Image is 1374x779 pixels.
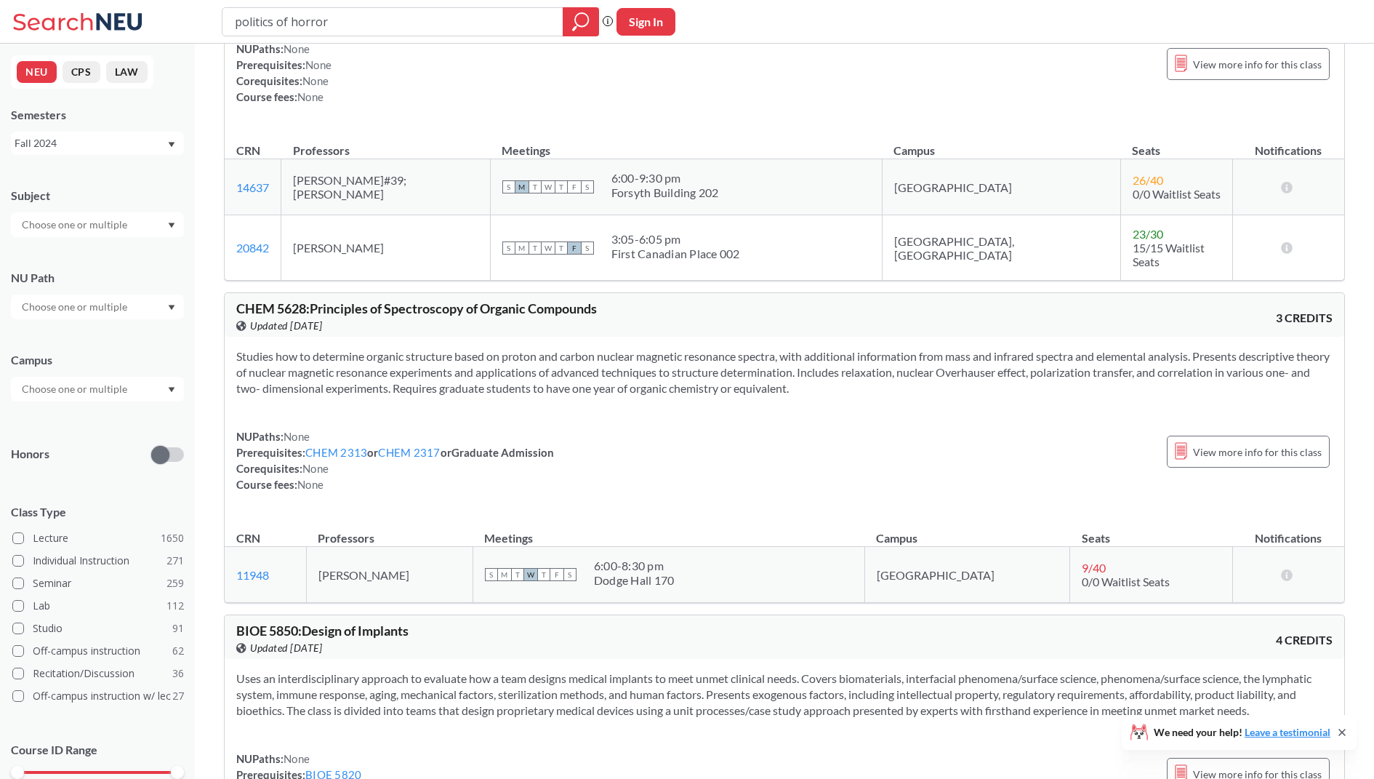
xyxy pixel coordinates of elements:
[236,671,1333,719] section: Uses an interdisciplinary approach to evaluate how a team designs medical implants to meet unmet ...
[12,529,184,548] label: Lecture
[11,270,184,286] div: NU Path
[236,623,409,639] span: BIOE 5850 : Design of Implants
[502,241,515,255] span: S
[297,478,324,491] span: None
[15,216,137,233] input: Choose one or multiple
[537,568,550,581] span: T
[882,159,1120,215] td: [GEOGRAPHIC_DATA]
[236,568,269,582] a: 11948
[555,180,568,193] span: T
[864,516,1070,547] th: Campus
[106,61,148,83] button: LAW
[236,300,597,316] span: CHEM 5628 : Principles of Spectroscopy of Organic Compounds
[502,180,515,193] span: S
[882,128,1120,159] th: Campus
[17,61,57,83] button: NEU
[550,568,563,581] span: F
[12,687,184,706] label: Off-campus instruction w/ lec
[555,241,568,255] span: T
[378,446,440,459] a: CHEM 2317
[542,241,555,255] span: W
[1070,516,1232,547] th: Seats
[568,241,581,255] span: F
[568,180,581,193] span: F
[236,241,269,255] a: 20842
[529,180,542,193] span: T
[1133,227,1163,241] span: 23 / 30
[1133,241,1205,268] span: 15/15 Waitlist Seats
[168,387,175,393] svg: Dropdown arrow
[542,180,555,193] span: W
[297,90,324,103] span: None
[284,42,310,55] span: None
[281,215,491,281] td: [PERSON_NAME]
[611,247,740,261] div: First Canadian Place 002
[511,568,524,581] span: T
[11,107,184,123] div: Semesters
[12,619,184,638] label: Studio
[284,430,310,443] span: None
[1193,55,1322,73] span: View more info for this class
[63,61,100,83] button: CPS
[1154,727,1330,738] span: We need your help!
[864,547,1070,603] td: [GEOGRAPHIC_DATA]
[524,568,537,581] span: W
[236,428,554,492] div: NUPaths: Prerequisites: or or Graduate Admission Corequisites: Course fees:
[305,58,332,71] span: None
[172,688,184,704] span: 27
[1245,726,1330,738] a: Leave a testimonial
[594,559,675,573] div: 6:00 - 8:30 pm
[563,7,599,36] div: magnifying glass
[572,12,590,32] svg: magnifying glass
[11,188,184,204] div: Subject
[11,377,184,402] div: Dropdown arrow
[15,298,137,316] input: Choose one or multiple
[236,41,332,105] div: NUPaths: Prerequisites: Corequisites: Course fees:
[529,241,542,255] span: T
[12,664,184,683] label: Recitation/Discussion
[305,446,367,459] a: CHEM 2313
[515,241,529,255] span: M
[236,143,260,159] div: CRN
[1082,561,1106,575] span: 9 / 40
[1133,173,1163,187] span: 26 / 40
[12,574,184,593] label: Seminar
[1120,128,1232,159] th: Seats
[166,553,184,569] span: 271
[498,568,511,581] span: M
[236,180,269,194] a: 14637
[1276,310,1333,326] span: 3 CREDITS
[11,212,184,237] div: Dropdown arrow
[594,573,675,588] div: Dodge Hall 170
[12,642,184,660] label: Off-campus instruction
[1133,187,1221,201] span: 0/0 Waitlist Seats
[563,568,576,581] span: S
[1232,516,1344,547] th: Notifications
[233,9,553,34] input: Class, professor, course number, "phrase"
[168,142,175,148] svg: Dropdown arrow
[302,462,329,475] span: None
[166,598,184,614] span: 112
[581,180,594,193] span: S
[166,575,184,591] span: 259
[1082,575,1170,588] span: 0/0 Waitlist Seats
[616,8,675,36] button: Sign In
[236,348,1333,396] section: Studies how to determine organic structure based on proton and carbon nuclear magnetic resonance ...
[281,128,491,159] th: Professors
[161,530,184,546] span: 1650
[172,643,184,659] span: 62
[250,318,322,334] span: Updated [DATE]
[611,232,740,247] div: 3:05 - 6:05 pm
[11,132,184,155] div: Fall 2024Dropdown arrow
[168,223,175,228] svg: Dropdown arrow
[882,215,1120,281] td: [GEOGRAPHIC_DATA], [GEOGRAPHIC_DATA]
[11,352,184,368] div: Campus
[12,596,184,615] label: Lab
[15,135,166,151] div: Fall 2024
[11,295,184,319] div: Dropdown arrow
[1276,632,1333,648] span: 4 CREDITS
[284,752,310,765] span: None
[1232,128,1344,159] th: Notifications
[236,530,260,546] div: CRN
[490,128,882,159] th: Meetings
